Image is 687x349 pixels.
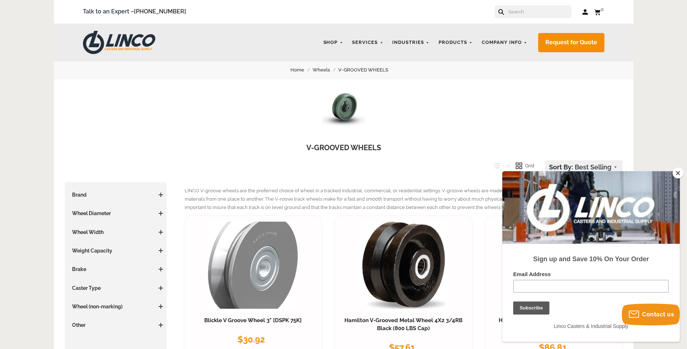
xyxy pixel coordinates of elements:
[68,247,163,254] h3: Weight Capacity
[68,284,163,292] h3: Caster Type
[478,36,531,50] a: Company Info
[594,7,604,16] a: 0
[68,210,163,217] h3: Wheel Diameter
[8,11,44,24] button: Subscribe
[134,8,186,15] a: [PHONE_NUMBER]
[510,160,534,171] button: Grid
[185,187,623,212] p: LINCO V-groove wheels are the preferred choice of wheel in a tracked industrial, commercial, or r...
[601,7,604,12] span: 0
[311,79,376,126] img: V-GROOVED WHEELS
[68,191,163,198] h3: Brand
[290,66,313,74] a: Home
[488,160,511,171] button: List
[508,5,571,18] input: Search
[83,31,155,54] img: LINCO CASTERS & INDUSTRIAL SUPPLY
[499,317,610,332] a: Hamilton V-Grooved Metal Wheel 6X2 1RB Black (1000 LBS Cap)
[11,100,167,108] label: Email Address
[68,229,163,236] h3: Wheel Width
[238,334,265,345] span: $30.92
[11,130,47,143] input: Subscribe
[31,84,146,91] strong: Sign up and Save 10% On Your Order
[68,303,163,310] h3: Wheel (non-marking)
[348,36,387,50] a: Services
[51,152,126,158] span: Linco Casters & Industrial Supply
[68,266,163,273] h3: Brake
[435,36,476,50] a: Products
[673,168,683,178] button: Close
[68,321,163,329] h3: Other
[538,33,604,52] a: Request for Quote
[83,7,186,17] span: Talk to an Expert –
[344,317,462,332] a: Hamilton V-Grooved Metal Wheel 4X2 3/4RB Black (800 LBS Cap)
[622,304,680,325] button: Contact us
[313,66,338,74] a: Wheels
[320,36,347,50] a: Shop
[65,143,623,153] h1: V-GROOVED WHEELS
[389,36,433,50] a: Industries
[204,317,302,324] a: Blickle V Groove Wheel 3" [DSPK 75K]
[338,66,397,74] a: V-GROOVED WHEELS
[582,8,588,16] a: Log in
[642,311,674,318] span: Contact us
